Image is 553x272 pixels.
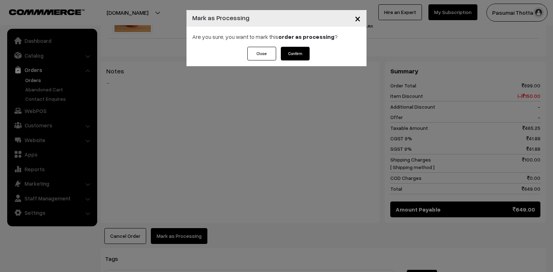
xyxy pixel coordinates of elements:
[349,7,367,30] button: Close
[355,12,361,25] span: ×
[247,47,276,60] button: Close
[192,13,249,23] h4: Mark as Processing
[281,47,310,60] button: Confirm
[278,33,334,40] strong: order as processing
[186,27,367,47] div: Are you sure, you want to mark this ?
